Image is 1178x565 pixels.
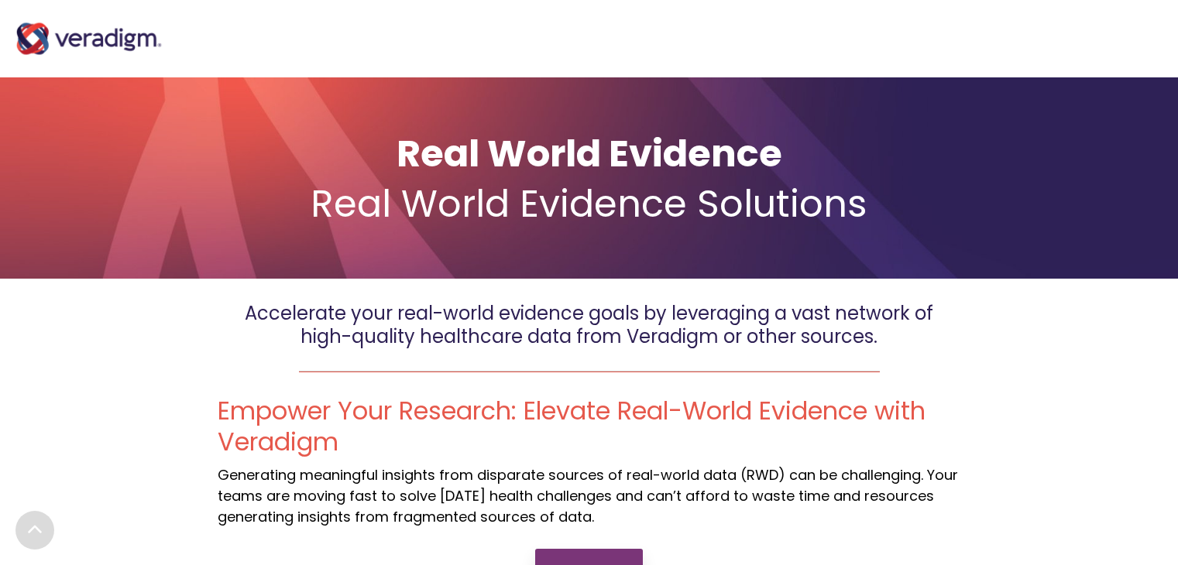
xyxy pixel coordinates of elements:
img: Veradigm Logo [12,8,167,70]
span: Real World Evidence [397,128,782,180]
span: Accelerate your real-world evidence goals by leveraging a vast network of high-quality healthcare... [245,300,933,349]
p: Generating meaningful insights from disparate sources of real-world data (RWD) can be challenging... [218,464,961,527]
span: Real World Evidence Solutions [311,178,867,230]
span: Empower Your Research: Elevate Real-World Evidence with Veradigm [218,393,926,459]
